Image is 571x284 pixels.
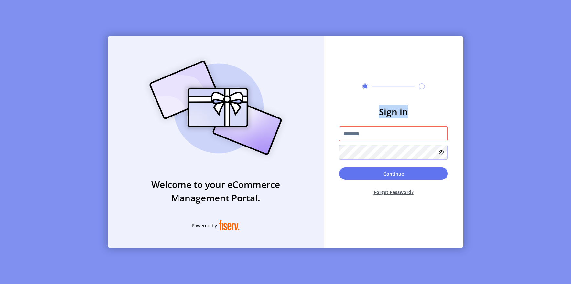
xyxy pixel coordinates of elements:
[192,222,217,229] span: Powered by
[108,177,324,205] h3: Welcome to your eCommerce Management Portal.
[339,105,448,118] h3: Sign in
[339,167,448,180] button: Continue
[140,54,292,162] img: card_Illustration.svg
[339,184,448,201] button: Forget Password?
